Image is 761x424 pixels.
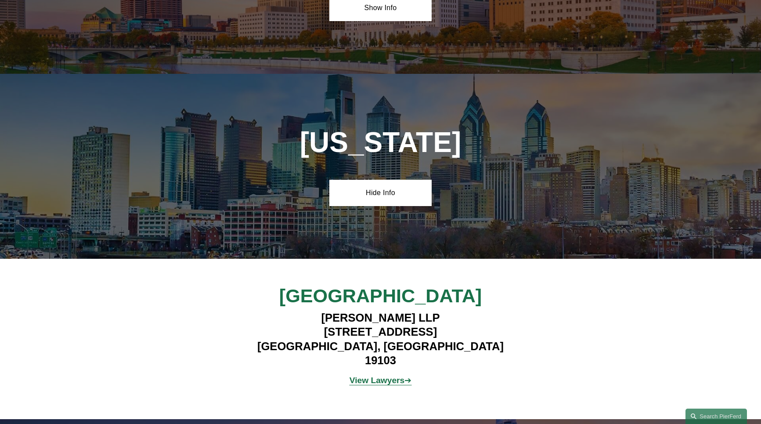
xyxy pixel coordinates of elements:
[350,376,412,385] a: View Lawyers➔
[329,180,432,206] a: Hide Info
[350,376,405,385] strong: View Lawyers
[252,127,509,159] h1: [US_STATE]
[685,409,747,424] a: Search this site
[252,311,509,368] h4: [PERSON_NAME] LLP [STREET_ADDRESS] [GEOGRAPHIC_DATA], [GEOGRAPHIC_DATA] 19103
[279,285,482,306] span: [GEOGRAPHIC_DATA]
[350,376,412,385] span: ➔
